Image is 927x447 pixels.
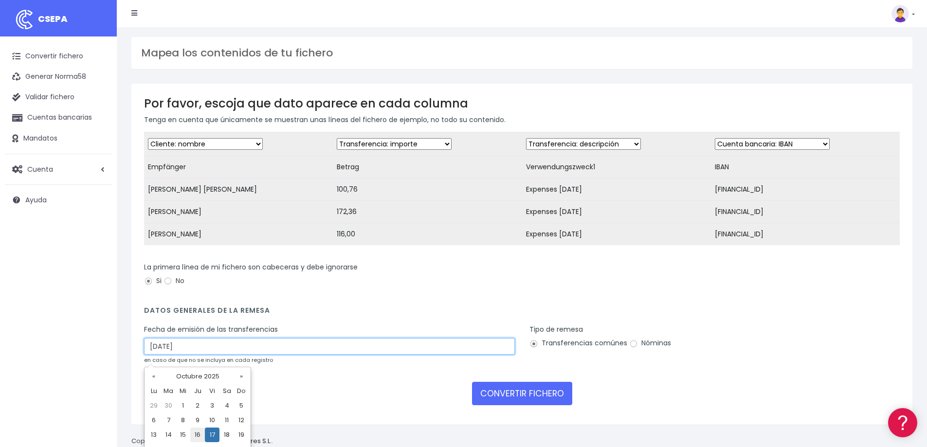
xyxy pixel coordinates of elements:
td: 29 [146,398,161,413]
p: Tenga en cuenta que únicamente se muestran unas líneas del fichero de ejemplo, no todo su contenido. [144,114,900,125]
td: 19 [234,428,249,442]
th: Mi [176,384,190,398]
img: logo [12,7,36,32]
h3: Mapea los contenidos de tu fichero [141,47,903,59]
td: 4 [219,398,234,413]
label: Fecha de emisión de las transferencias [144,324,278,335]
span: CSEPA [38,13,68,25]
td: 16 [190,428,205,442]
td: 11 [219,413,234,428]
a: Cuentas bancarias [5,107,112,128]
a: Validar fichero [5,87,112,107]
td: Empfänger [144,156,333,179]
th: Do [234,384,249,398]
td: IBAN [711,156,900,179]
a: Ayuda [5,190,112,210]
label: No [164,276,184,286]
td: Verwendungszweck1 [522,156,711,179]
td: 17 [205,428,219,442]
p: Copyright © 2025 . [131,436,273,447]
td: [PERSON_NAME] [144,201,333,223]
th: Octubre 2025 [161,369,234,384]
span: Cuenta [27,164,53,174]
a: Convertir fichero [5,46,112,67]
a: Cuenta [5,159,112,179]
td: [FINANCIAL_ID] [711,201,900,223]
td: 172,36 [333,201,522,223]
td: [PERSON_NAME] [144,223,333,246]
td: 5 [234,398,249,413]
span: Ayuda [25,195,47,205]
label: Tipo de remesa [529,324,583,335]
td: Expenses [DATE] [522,179,711,201]
td: [PERSON_NAME] [PERSON_NAME] [144,179,333,201]
label: Transferencias comúnes [529,338,627,348]
label: La primera línea de mi fichero son cabeceras y debe ignorarse [144,262,358,272]
td: 10 [205,413,219,428]
h4: Datos generales de la remesa [144,306,900,320]
a: Mandatos [5,128,112,149]
td: 8 [176,413,190,428]
th: Sa [219,384,234,398]
td: 13 [146,428,161,442]
td: 14 [161,428,176,442]
h3: Por favor, escoja que dato aparece en cada columna [144,96,900,110]
small: en caso de que no se incluya en cada registro [144,356,273,364]
td: 15 [176,428,190,442]
td: 6 [146,413,161,428]
button: CONVERTIR FICHERO [472,382,572,405]
td: 9 [190,413,205,428]
td: Expenses [DATE] [522,223,711,246]
td: 116,00 [333,223,522,246]
td: [FINANCIAL_ID] [711,179,900,201]
th: » [234,369,249,384]
td: 2 [190,398,205,413]
label: Si [144,276,162,286]
td: 3 [205,398,219,413]
label: Nóminas [629,338,671,348]
td: 18 [219,428,234,442]
td: Betrag [333,156,522,179]
th: Vi [205,384,219,398]
td: [FINANCIAL_ID] [711,223,900,246]
a: Generar Norma58 [5,67,112,87]
img: profile [891,5,909,22]
td: 12 [234,413,249,428]
td: 1 [176,398,190,413]
th: « [146,369,161,384]
td: 7 [161,413,176,428]
td: Expenses [DATE] [522,201,711,223]
td: 100,76 [333,179,522,201]
td: 30 [161,398,176,413]
th: Ma [161,384,176,398]
th: Ju [190,384,205,398]
th: Lu [146,384,161,398]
